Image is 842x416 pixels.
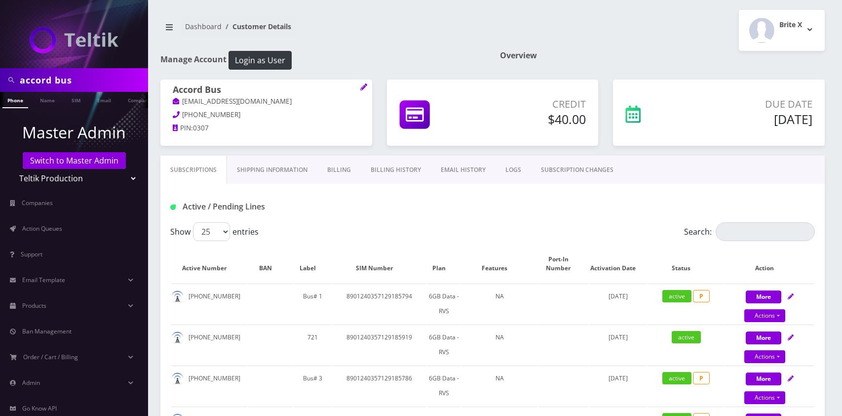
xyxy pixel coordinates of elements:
[746,291,781,303] button: More
[461,366,537,406] td: NA
[294,325,331,365] td: 721
[171,366,247,406] td: [PHONE_NUMBER]
[746,373,781,385] button: More
[427,325,460,365] td: 6GB Data - RVS
[483,112,586,126] h5: $40.00
[22,224,62,233] span: Action Queues
[182,110,240,119] span: [PHONE_NUMBER]
[35,92,60,107] a: Name
[662,372,691,384] span: active
[294,366,331,406] td: Bus# 3
[461,245,537,283] th: Features: activate to sort column ascending
[716,222,815,241] input: Search:
[589,245,648,283] th: Activation Date: activate to sort column ascending
[609,374,628,382] span: [DATE]
[170,202,375,211] h1: Active / Pending Lines
[496,156,531,184] a: LOGS
[427,284,460,324] td: 6GB Data - RVS
[531,156,623,184] a: SUBSCRIPTION CHANGES
[538,245,588,283] th: Port-In Number: activate to sort column ascending
[427,245,460,283] th: Plan: activate to sort column ascending
[30,27,118,53] img: Teltik Production
[171,284,247,324] td: [PHONE_NUMBER]
[332,245,426,283] th: SIM Number: activate to sort column ascending
[22,301,46,310] span: Products
[23,353,78,361] span: Order / Cart / Billing
[173,124,193,133] a: PIN:
[332,325,426,365] td: 8901240357129185919
[160,51,485,70] h1: Manage Account
[22,378,40,387] span: Admin
[67,92,85,107] a: SIM
[332,366,426,406] td: 8901240357129185786
[160,16,485,44] nav: breadcrumb
[500,51,825,60] h1: Overview
[170,222,259,241] label: Show entries
[21,250,42,258] span: Support
[294,284,331,324] td: Bus# 1
[171,325,247,365] td: [PHONE_NUMBER]
[744,350,785,363] a: Actions
[171,373,184,385] img: default.png
[170,205,176,210] img: Active / Pending Lines
[227,54,292,65] a: Login as User
[171,245,247,283] th: Active Number: activate to sort column ascending
[20,71,146,89] input: Search in Company
[229,51,292,70] button: Login as User
[609,292,628,300] span: [DATE]
[725,245,814,283] th: Action: activate to sort column ascending
[427,366,460,406] td: 6GB Data - RVS
[22,199,53,207] span: Companies
[171,332,184,344] img: default.png
[684,222,815,241] label: Search:
[361,156,431,184] a: Billing History
[609,333,628,341] span: [DATE]
[746,332,781,344] button: More
[317,156,361,184] a: Billing
[693,290,710,302] span: P
[779,21,802,29] h2: Brite X
[222,21,291,32] li: Customer Details
[744,309,785,322] a: Actions
[171,291,184,303] img: default.png
[2,92,28,108] a: Phone
[185,22,222,31] a: Dashboard
[739,10,825,51] button: Brite X
[92,92,116,107] a: Email
[693,112,812,126] h5: [DATE]
[22,404,57,413] span: Go Know API
[672,331,701,343] span: active
[431,156,496,184] a: EMAIL HISTORY
[744,391,785,404] a: Actions
[294,245,331,283] th: Label: activate to sort column ascending
[248,245,293,283] th: BAN: activate to sort column ascending
[693,97,812,112] p: Due Date
[648,245,724,283] th: Status: activate to sort column ascending
[332,284,426,324] td: 8901240357129185794
[193,124,209,132] span: 0307
[123,92,156,107] a: Company
[173,84,360,96] h1: Accord Bus
[662,290,691,302] span: active
[160,156,227,184] a: Subscriptions
[22,327,72,335] span: Ban Management
[173,97,292,107] a: [EMAIL_ADDRESS][DOMAIN_NAME]
[227,156,317,184] a: Shipping Information
[193,222,230,241] select: Showentries
[483,97,586,112] p: Credit
[22,276,65,284] span: Email Template
[693,372,710,384] span: P
[461,325,537,365] td: NA
[461,284,537,324] td: NA
[23,152,126,169] a: Switch to Master Admin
